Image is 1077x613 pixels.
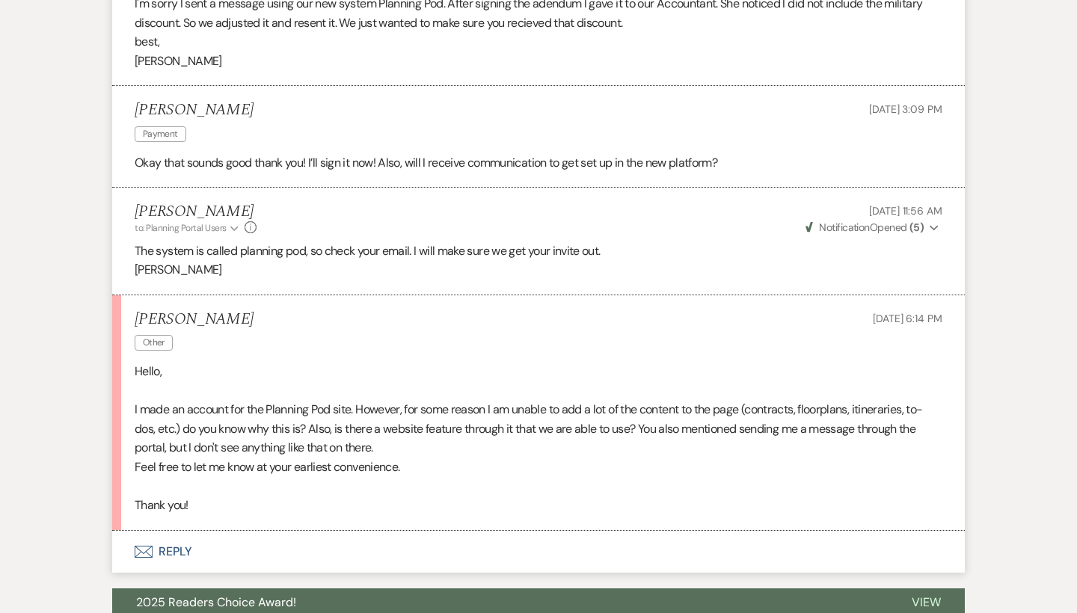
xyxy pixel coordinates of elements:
button: to: Planning Portal Users [135,221,241,235]
span: [DATE] 3:09 PM [869,102,942,116]
p: Okay that sounds good thank you! I’ll sign it now! Also, will I receive communication to get set ... [135,153,942,173]
p: [PERSON_NAME] [135,52,942,71]
p: Hello, [135,362,942,381]
span: [DATE] 11:56 AM [869,204,942,218]
span: to: Planning Portal Users [135,222,227,234]
span: View [912,594,941,610]
p: [PERSON_NAME] [135,260,942,280]
span: Other [135,335,173,351]
p: The system is called planning pod, so check your email. I will make sure we get your invite out. [135,241,942,261]
h5: [PERSON_NAME] [135,101,254,120]
h5: [PERSON_NAME] [135,310,254,329]
span: Notification [819,221,869,234]
p: best, [135,32,942,52]
h5: [PERSON_NAME] [135,203,257,221]
span: Payment [135,126,186,142]
span: Opened [806,221,924,234]
button: Reply [112,531,965,573]
span: 2025 Readers Choice Award! [136,594,296,610]
p: Thank you! [135,496,942,515]
strong: ( 5 ) [909,221,924,234]
button: NotificationOpened (5) [803,220,942,235]
p: I made an account for the Planning Pod site. However, for some reason I am unable to add a lot of... [135,400,942,458]
p: Feel free to let me know at your earliest convenience. [135,458,942,477]
span: [DATE] 6:14 PM [873,312,942,325]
